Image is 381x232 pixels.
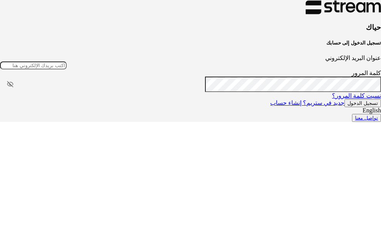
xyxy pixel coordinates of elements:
a: نسيت كلمة المرور؟ [332,92,381,99]
button: تسجيل الدخول [344,99,381,107]
label: كلمة المرور [352,70,381,76]
label: عنوان البريد الإلكتروني [325,55,381,61]
button: تواصل معنا [352,114,381,122]
a: English [363,107,381,114]
button: toggle password visibility [4,78,17,91]
a: تواصل معنا [355,115,378,121]
a: جديد في ستريم؟ إنشاء حساب [270,100,344,106]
